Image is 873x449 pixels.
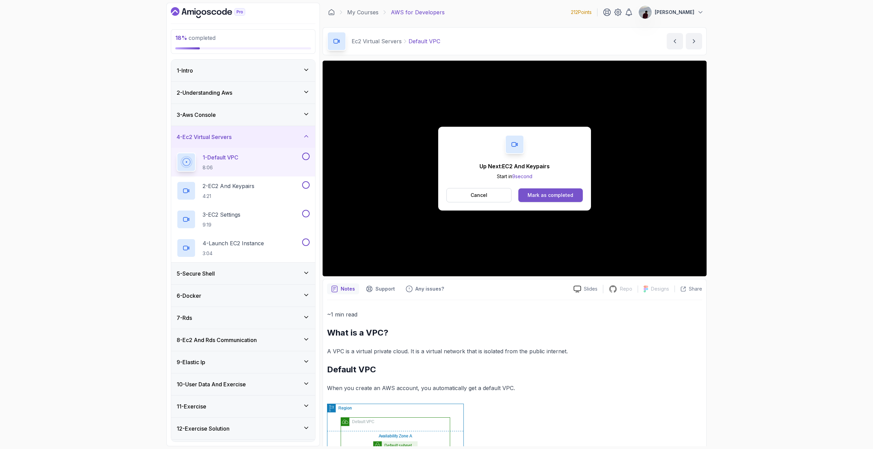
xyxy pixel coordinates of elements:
[638,5,704,19] button: user profile image[PERSON_NAME]
[171,104,315,126] button: 3-Aws Console
[177,380,246,388] h3: 10 - User Data And Exercise
[171,351,315,373] button: 9-Elastic Ip
[375,285,395,292] p: Support
[362,283,399,294] button: Support button
[177,66,193,75] h3: 1 - Intro
[655,9,694,16] p: [PERSON_NAME]
[177,424,230,433] h3: 12 - Exercise Solution
[639,6,652,19] img: user profile image
[341,285,355,292] p: Notes
[512,173,532,179] span: 9 second
[177,111,216,119] h3: 3 - Aws Console
[528,192,573,199] div: Mark as completed
[203,250,264,257] p: 3:04
[471,192,487,199] p: Cancel
[177,89,232,97] h3: 2 - Understanding Aws
[171,396,315,417] button: 11-Exercise
[327,310,702,319] p: ~1 min read
[327,364,702,375] h2: Default VPC
[171,126,315,148] button: 4-Ec2 Virtual Servers
[415,285,444,292] p: Any issues?
[171,373,315,395] button: 10-User Data And Exercise
[689,285,702,292] p: Share
[323,61,707,276] iframe: 4 - Default VPC
[571,9,592,16] p: 212 Points
[177,292,201,300] h3: 6 - Docker
[177,133,232,141] h3: 4 - Ec2 Virtual Servers
[175,34,187,41] span: 18 %
[177,181,310,200] button: 2-EC2 And Keypairs4:21
[327,283,359,294] button: notes button
[203,153,238,161] p: 1 - Default VPC
[327,327,702,338] h2: What is a VPC?
[171,307,315,329] button: 7-Rds
[203,221,240,228] p: 9:19
[686,33,702,49] button: next content
[171,263,315,284] button: 5-Secure Shell
[518,188,583,202] button: Mark as completed
[177,238,310,258] button: 4-Launch EC2 Instance3:04
[171,7,261,18] a: Dashboard
[409,37,440,45] p: Default VPC
[479,173,550,180] p: Start in
[177,269,215,278] h3: 5 - Secure Shell
[402,283,448,294] button: Feedback button
[327,346,702,356] p: A VPC is a virtual private cloud. It is a virtual network that is isolated from the public internet.
[171,285,315,307] button: 6-Docker
[391,8,445,16] p: AWS for Developers
[177,210,310,229] button: 3-EC2 Settings9:19
[568,285,603,293] a: Slides
[446,188,512,202] button: Cancel
[479,162,550,170] p: Up Next: EC2 And Keypairs
[620,285,632,292] p: Repo
[328,9,335,16] a: Dashboard
[177,402,206,411] h3: 11 - Exercise
[203,193,254,200] p: 4:21
[177,358,205,366] h3: 9 - Elastic Ip
[352,37,402,45] p: Ec2 Virtual Servers
[203,211,240,219] p: 3 - EC2 Settings
[347,8,379,16] a: My Courses
[171,329,315,351] button: 8-Ec2 And Rds Communication
[675,285,702,292] button: Share
[171,418,315,439] button: 12-Exercise Solution
[584,285,597,292] p: Slides
[667,33,683,49] button: previous content
[203,164,238,171] p: 8:06
[651,285,669,292] p: Designs
[177,153,310,172] button: 1-Default VPC8:06
[327,383,702,393] p: When you create an AWS account, you automatically get a default VPC.
[177,336,257,344] h3: 8 - Ec2 And Rds Communication
[177,314,192,322] h3: 7 - Rds
[171,60,315,81] button: 1-Intro
[203,239,264,247] p: 4 - Launch EC2 Instance
[175,34,216,41] span: completed
[203,182,254,190] p: 2 - EC2 And Keypairs
[171,82,315,104] button: 2-Understanding Aws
